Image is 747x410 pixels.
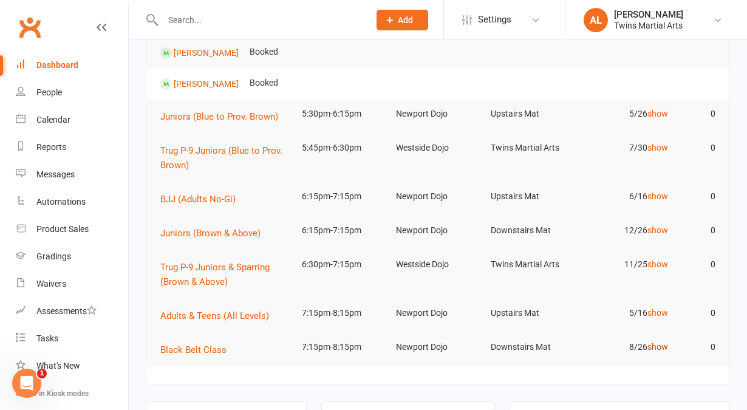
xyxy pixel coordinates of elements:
a: Tasks [16,325,128,352]
button: Trug P-9 Juniors (Blue to Prov. Brown) [160,143,291,173]
td: 0 [674,299,721,327]
td: Newport Dojo [391,299,485,327]
td: Booked [244,69,284,97]
td: Upstairs Mat [485,182,579,211]
div: [PERSON_NAME] [614,9,683,20]
a: Automations [16,188,128,216]
a: Product Sales [16,216,128,243]
div: Twins Martial Arts [614,20,683,31]
a: What's New [16,352,128,380]
td: 12/26 [579,216,674,245]
td: 8/26 [579,333,674,361]
a: People [16,79,128,106]
a: [PERSON_NAME] [174,48,239,58]
div: Automations [36,197,86,207]
td: 7:15pm-8:15pm [296,299,391,327]
span: Trug P-9 Juniors & Sparring (Brown & Above) [160,262,270,287]
td: Upstairs Mat [485,100,579,128]
button: Black Belt Class [160,343,235,357]
td: 5:30pm-6:15pm [296,100,391,128]
a: Reports [16,134,128,161]
a: show [647,109,668,118]
td: Twins Martial Arts [485,134,579,162]
span: Trug P-9 Juniors (Blue to Prov. Brown) [160,145,282,171]
span: Juniors (Blue to Prov. Brown) [160,111,278,122]
a: Gradings [16,243,128,270]
td: Downstairs Mat [485,216,579,245]
button: Adults & Teens (All Levels) [160,309,278,323]
td: Newport Dojo [391,182,485,211]
td: Newport Dojo [391,333,485,361]
td: Newport Dojo [391,100,485,128]
div: Product Sales [36,224,89,234]
td: 0 [674,250,721,279]
td: 5:45pm-6:30pm [296,134,391,162]
span: 1 [37,369,47,378]
td: 6:15pm-7:15pm [296,216,391,245]
td: Westside Dojo [391,134,485,162]
button: Juniors (Brown & Above) [160,226,269,241]
td: Newport Dojo [391,216,485,245]
div: Waivers [36,279,66,289]
div: What's New [36,361,80,371]
a: Dashboard [16,52,128,79]
a: show [647,191,668,201]
td: 0 [674,134,721,162]
a: show [647,259,668,269]
div: AL [584,8,608,32]
div: Messages [36,169,75,179]
button: Trug P-9 Juniors & Sparring (Brown & Above) [160,260,291,289]
button: Juniors (Blue to Prov. Brown) [160,109,287,124]
td: 6:15pm-7:15pm [296,182,391,211]
td: 0 [674,182,721,211]
a: Waivers [16,270,128,298]
td: 7:15pm-8:15pm [296,333,391,361]
a: Messages [16,161,128,188]
a: show [647,342,668,352]
input: Search... [159,12,361,29]
span: Adults & Teens (All Levels) [160,310,269,321]
a: Calendar [16,106,128,134]
div: Tasks [36,333,58,343]
div: Assessments [36,306,97,316]
a: show [647,143,668,152]
td: 5/16 [579,299,674,327]
a: show [647,308,668,318]
td: 7/30 [579,134,674,162]
div: Dashboard [36,60,78,70]
div: Gradings [36,251,71,261]
button: Add [377,10,428,30]
td: Booked [244,38,284,66]
a: Clubworx [15,12,45,43]
td: 0 [674,216,721,245]
td: Westside Dojo [391,250,485,279]
a: [PERSON_NAME] [174,79,239,89]
td: 0 [674,100,721,128]
td: 5/26 [579,100,674,128]
span: BJJ (Adults No-Gi) [160,194,236,205]
div: Calendar [36,115,70,125]
iframe: Intercom live chat [12,369,41,398]
span: Settings [478,6,511,33]
td: Twins Martial Arts [485,250,579,279]
button: BJJ (Adults No-Gi) [160,192,244,207]
td: 11/25 [579,250,674,279]
td: 0 [674,333,721,361]
td: Upstairs Mat [485,299,579,327]
div: People [36,87,62,97]
span: Juniors (Brown & Above) [160,228,261,239]
td: 6/16 [579,182,674,211]
td: Downstairs Mat [485,333,579,361]
a: Assessments [16,298,128,325]
a: show [647,225,668,235]
span: Add [398,15,413,25]
span: Black Belt Class [160,344,227,355]
div: Reports [36,142,66,152]
td: 6:30pm-7:15pm [296,250,391,279]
